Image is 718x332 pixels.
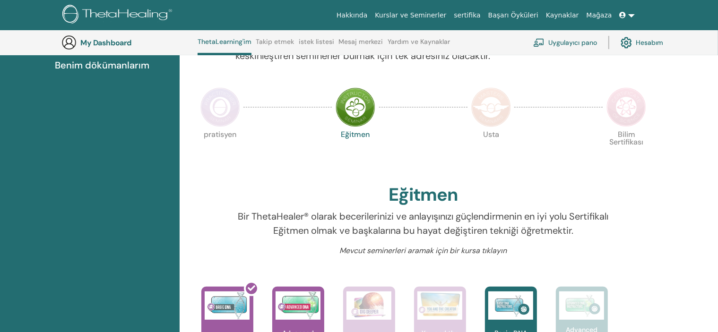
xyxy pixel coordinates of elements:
[471,131,511,170] p: Usta
[542,7,583,24] a: Kaynaklar
[200,131,240,170] p: pratisyen
[235,209,611,238] p: Bir ThetaHealer® olarak becerilerinizi ve anlayışınızı güçlendirmenin en iyi yolu Sertifikalı Eği...
[606,131,646,170] p: Bilim Sertifikası
[371,7,450,24] a: Kurslar ve Seminerler
[417,291,462,317] img: You and the Creator
[256,38,294,53] a: Takip etmek
[484,7,542,24] a: Başarı Öyküleri
[299,38,334,53] a: istek listesi
[339,38,383,53] a: Mesaj merkezi
[55,58,149,72] span: Benim dökümanlarım
[389,184,458,206] h2: Eğitmen
[336,131,375,170] p: Eğitmen
[333,7,372,24] a: Hakkında
[533,38,545,47] img: chalkboard-teacher.svg
[276,291,320,320] img: Advanced DNA
[200,87,240,127] img: Practitioner
[559,291,604,320] img: Advanced DNA Instructors
[388,38,450,53] a: Yardım ve Kaynaklar
[450,7,484,24] a: sertifika
[205,291,250,320] img: Basic DNA
[488,291,533,320] img: Basic DNA Instructors
[606,87,646,127] img: Certificate of Science
[621,34,632,51] img: cog.svg
[62,5,175,26] img: logo.png
[346,291,391,320] img: Dig Deeper
[621,32,663,53] a: Hesabım
[235,245,611,256] p: Mevcut seminerleri aramak için bir kursa tıklayın
[582,7,615,24] a: Mağaza
[471,87,511,127] img: Master
[533,32,597,53] a: Uygulayıcı pano
[80,38,175,47] h3: My Dashboard
[61,35,77,50] img: generic-user-icon.jpg
[198,38,251,55] a: ThetaLearning'im
[336,87,375,127] img: Instructor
